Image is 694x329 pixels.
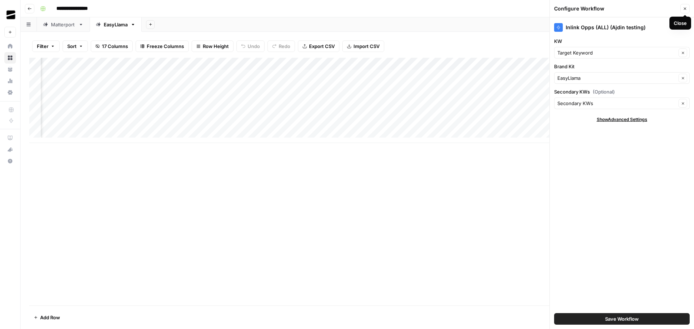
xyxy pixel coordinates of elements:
[4,132,16,144] a: AirOps Academy
[267,40,295,52] button: Redo
[102,43,128,50] span: 17 Columns
[298,40,339,52] button: Export CSV
[29,312,64,323] button: Add Row
[192,40,234,52] button: Row Height
[67,43,77,50] span: Sort
[32,40,60,52] button: Filter
[4,8,17,21] img: OGM Logo
[40,314,60,321] span: Add Row
[557,100,676,107] input: Secondary KWs
[104,21,128,28] div: EasyLlama
[136,40,189,52] button: Freeze Columns
[554,88,690,95] label: Secondary KWs
[63,40,88,52] button: Sort
[554,63,690,70] label: Brand Kit
[91,40,133,52] button: 17 Columns
[554,23,690,32] div: Inlink Opps (ALL) (Ajdin testing)
[4,64,16,75] a: Your Data
[236,40,265,52] button: Undo
[605,315,639,322] span: Save Workflow
[5,144,16,155] div: What's new?
[554,313,690,325] button: Save Workflow
[248,43,260,50] span: Undo
[147,43,184,50] span: Freeze Columns
[674,20,687,27] div: Close
[554,38,690,45] label: KW
[354,43,380,50] span: Import CSV
[4,75,16,87] a: Usage
[309,43,335,50] span: Export CSV
[557,74,676,82] input: EasyLlama
[37,43,48,50] span: Filter
[4,87,16,98] a: Settings
[557,49,676,56] input: Target Keyword
[4,155,16,167] button: Help + Support
[342,40,384,52] button: Import CSV
[203,43,229,50] span: Row Height
[593,88,615,95] span: (Optional)
[90,17,142,32] a: EasyLlama
[51,21,76,28] div: Matterport
[4,144,16,155] button: What's new?
[4,52,16,64] a: Browse
[37,17,90,32] a: Matterport
[597,116,647,123] span: Show Advanced Settings
[279,43,290,50] span: Redo
[4,40,16,52] a: Home
[4,6,16,24] button: Workspace: OGM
